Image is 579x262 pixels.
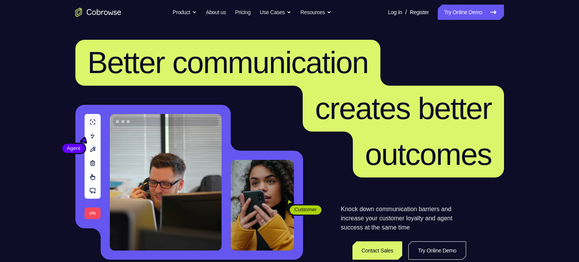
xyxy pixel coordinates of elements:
[75,8,121,17] a: Go to the home page
[365,137,492,171] span: outcomes
[88,46,369,80] span: Better communication
[438,5,504,20] a: Try Online Demo
[206,5,226,20] a: About us
[235,5,250,20] a: Pricing
[410,5,429,20] a: Register
[405,8,407,17] span: /
[110,114,222,251] img: A customer support agent talking on the phone
[231,160,294,251] img: A customer holding their phone
[260,5,291,20] button: Use Cases
[341,205,466,232] p: Knock down communication barriers and increase your customer loyalty and agent success at the sam...
[315,91,491,125] span: creates better
[388,5,402,20] a: Log In
[173,5,197,20] button: Product
[408,241,466,260] a: Try Online Demo
[300,5,331,20] button: Resources
[352,241,403,260] a: Contact Sales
